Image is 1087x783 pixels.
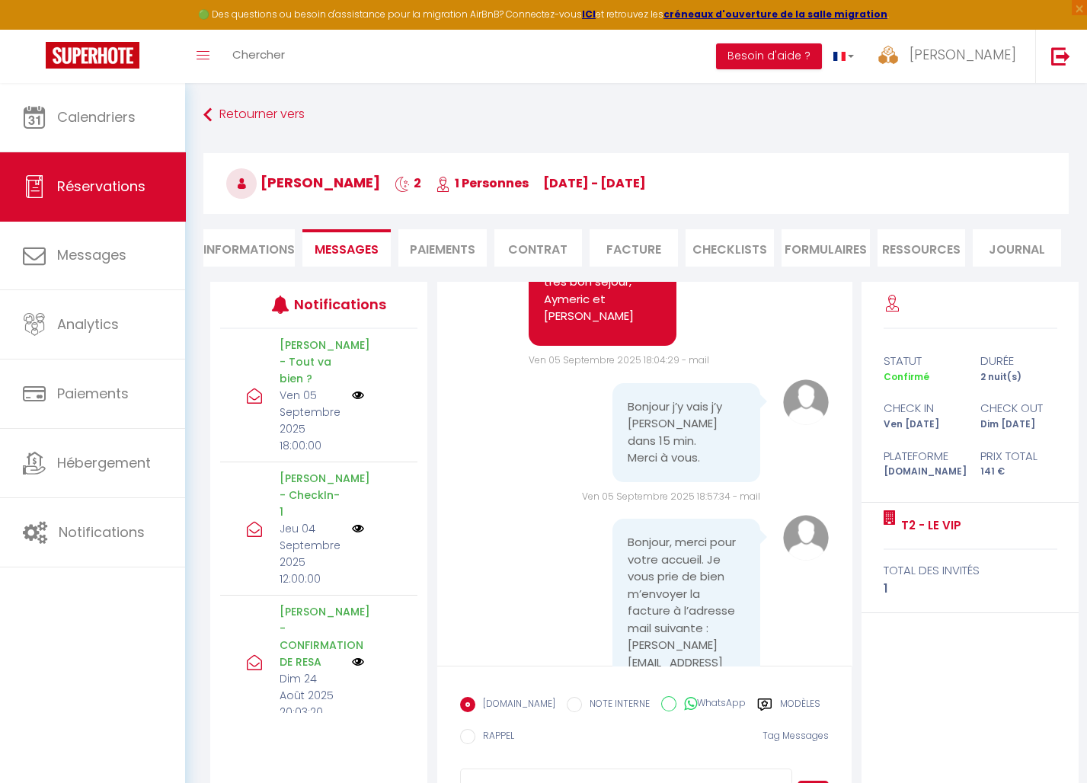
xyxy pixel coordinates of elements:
img: avatar.png [783,379,829,425]
h3: Notifications [294,287,376,321]
div: 2 nuit(s) [970,370,1067,385]
div: [DOMAIN_NAME] [873,465,970,479]
img: Super Booking [46,42,139,69]
button: Ouvrir le widget de chat LiveChat [12,6,58,52]
img: ... [877,43,900,66]
div: durée [970,352,1067,370]
img: avatar.png [783,515,829,561]
p: Jeu 04 Septembre 2025 12:00:00 [280,520,342,587]
pre: Bonjour, merci pour votre accueil. Je vous prie de bien m’envoyer la facture à l’adresse mail sui... [628,534,745,689]
p: [PERSON_NAME] - CONFIRMATION DE RESA [280,603,342,670]
img: NO IMAGE [352,656,364,668]
div: statut [873,352,970,370]
pre: Bonjour j’y vais j’y [PERSON_NAME] dans 15 min. Merci à vous. [628,398,745,467]
span: Chercher [232,46,285,62]
span: Notifications [59,523,145,542]
span: Hébergement [57,453,151,472]
label: WhatsApp [676,696,746,713]
a: créneaux d'ouverture de la salle migration [663,8,887,21]
span: Messages [315,241,379,258]
li: Facture [590,229,678,267]
li: FORMULAIRES [782,229,870,267]
div: total des invités [884,561,1057,580]
span: 2 [395,174,421,192]
label: NOTE INTERNE [582,697,650,714]
li: Paiements [398,229,487,267]
div: Dim [DATE] [970,417,1067,432]
span: Ven 05 Septembre 2025 18:57:34 - mail [582,490,760,503]
li: Ressources [878,229,966,267]
img: NO IMAGE [352,523,364,535]
span: Messages [57,245,126,264]
a: ... [PERSON_NAME] [865,30,1035,83]
span: Paiements [57,384,129,403]
span: 1 Personnes [436,174,529,192]
a: ICI [582,8,596,21]
p: Ven 05 Septembre 2025 18:00:00 [280,387,342,454]
span: Tag Messages [762,729,829,742]
span: [DATE] - [DATE] [543,174,646,192]
img: NO IMAGE [352,389,364,401]
li: CHECKLISTS [686,229,774,267]
span: Confirmé [884,370,929,383]
span: Réservations [57,177,145,196]
li: Contrat [494,229,583,267]
li: Informations [203,229,295,267]
div: 1 [884,580,1057,598]
span: Analytics [57,315,119,334]
div: 141 € [970,465,1067,479]
li: Journal [973,229,1061,267]
span: Ven 05 Septembre 2025 18:04:29 - mail [529,353,709,366]
span: [PERSON_NAME] [226,173,380,192]
p: [PERSON_NAME] - CheckIn-1 [280,470,342,520]
a: Chercher [221,30,296,83]
img: logout [1051,46,1070,66]
label: [DOMAIN_NAME] [475,697,555,714]
a: Retourner vers [203,101,1069,129]
label: Modèles [780,697,820,716]
div: check in [873,399,970,417]
button: Besoin d'aide ? [716,43,822,69]
p: [PERSON_NAME] - Tout va bien ? [280,337,342,387]
div: Ven [DATE] [873,417,970,432]
div: Prix total [970,447,1067,465]
span: Calendriers [57,107,136,126]
div: Plateforme [873,447,970,465]
p: Dim 24 Août 2025 20:03:20 [280,670,342,721]
label: RAPPEL [475,729,514,746]
div: check out [970,399,1067,417]
span: [PERSON_NAME] [910,45,1016,64]
a: T2 - Le VIP [896,516,961,535]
